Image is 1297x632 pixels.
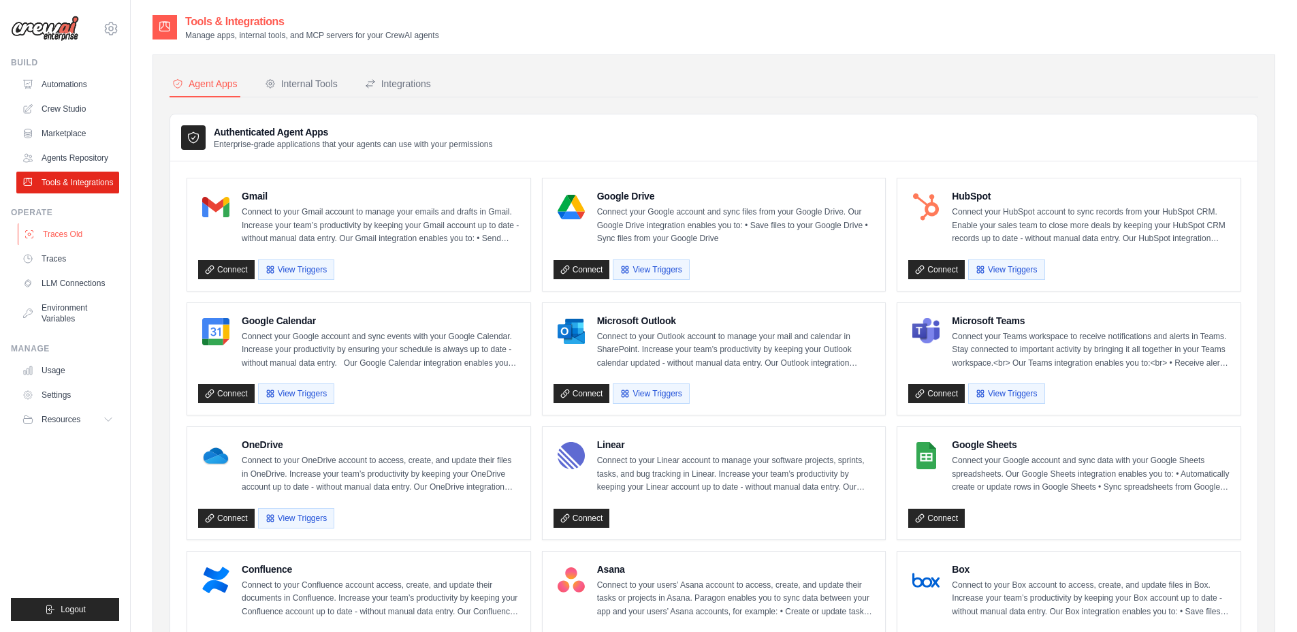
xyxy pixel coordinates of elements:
[952,438,1230,452] h4: Google Sheets
[242,438,519,452] h4: OneDrive
[597,314,875,328] h4: Microsoft Outlook
[952,579,1230,619] p: Connect to your Box account to access, create, and update files in Box. Increase your team’s prod...
[908,260,965,279] a: Connect
[597,330,875,370] p: Connect to your Outlook account to manage your mail and calendar in SharePoint. Increase your tea...
[362,72,434,97] button: Integrations
[952,454,1230,494] p: Connect your Google account and sync data with your Google Sheets spreadsheets. Our Google Sheets...
[16,272,119,294] a: LLM Connections
[558,193,585,221] img: Google Drive Logo
[11,207,119,218] div: Operate
[242,330,519,370] p: Connect your Google account and sync events with your Google Calendar. Increase your productivity...
[242,206,519,246] p: Connect to your Gmail account to manage your emails and drafts in Gmail. Increase your team’s pro...
[11,16,79,42] img: Logo
[258,259,334,280] button: View Triggers
[265,77,338,91] div: Internal Tools
[198,509,255,528] a: Connect
[597,454,875,494] p: Connect to your Linear account to manage your software projects, sprints, tasks, and bug tracking...
[61,604,86,615] span: Logout
[613,259,689,280] button: View Triggers
[16,147,119,169] a: Agents Repository
[16,297,119,330] a: Environment Variables
[262,72,340,97] button: Internal Tools
[597,189,875,203] h4: Google Drive
[170,72,240,97] button: Agent Apps
[16,409,119,430] button: Resources
[558,442,585,469] img: Linear Logo
[185,30,439,41] p: Manage apps, internal tools, and MCP servers for your CrewAI agents
[908,384,965,403] a: Connect
[214,125,493,139] h3: Authenticated Agent Apps
[952,314,1230,328] h4: Microsoft Teams
[968,259,1044,280] button: View Triggers
[242,314,519,328] h4: Google Calendar
[912,567,940,594] img: Box Logo
[908,509,965,528] a: Connect
[198,384,255,403] a: Connect
[613,383,689,404] button: View Triggers
[554,260,610,279] a: Connect
[11,598,119,621] button: Logout
[242,563,519,576] h4: Confluence
[558,567,585,594] img: Asana Logo
[242,189,519,203] h4: Gmail
[11,57,119,68] div: Build
[198,260,255,279] a: Connect
[952,189,1230,203] h4: HubSpot
[185,14,439,30] h2: Tools & Integrations
[912,193,940,221] img: HubSpot Logo
[258,508,334,528] button: View Triggers
[597,579,875,619] p: Connect to your users’ Asana account to access, create, and update their tasks or projects in Asa...
[968,383,1044,404] button: View Triggers
[214,139,493,150] p: Enterprise-grade applications that your agents can use with your permissions
[242,454,519,494] p: Connect to your OneDrive account to access, create, and update their files in OneDrive. Increase ...
[11,343,119,354] div: Manage
[242,579,519,619] p: Connect to your Confluence account access, create, and update their documents in Confluence. Incr...
[554,509,610,528] a: Connect
[597,438,875,452] h4: Linear
[558,318,585,345] img: Microsoft Outlook Logo
[365,77,431,91] div: Integrations
[16,248,119,270] a: Traces
[597,206,875,246] p: Connect your Google account and sync files from your Google Drive. Our Google Drive integration e...
[172,77,238,91] div: Agent Apps
[16,172,119,193] a: Tools & Integrations
[16,74,119,95] a: Automations
[202,567,229,594] img: Confluence Logo
[16,384,119,406] a: Settings
[952,206,1230,246] p: Connect your HubSpot account to sync records from your HubSpot CRM. Enable your sales team to clo...
[912,318,940,345] img: Microsoft Teams Logo
[202,442,229,469] img: OneDrive Logo
[597,563,875,576] h4: Asana
[16,98,119,120] a: Crew Studio
[18,223,121,245] a: Traces Old
[202,318,229,345] img: Google Calendar Logo
[952,563,1230,576] h4: Box
[202,193,229,221] img: Gmail Logo
[554,384,610,403] a: Connect
[16,123,119,144] a: Marketplace
[16,360,119,381] a: Usage
[912,442,940,469] img: Google Sheets Logo
[258,383,334,404] button: View Triggers
[952,330,1230,370] p: Connect your Teams workspace to receive notifications and alerts in Teams. Stay connected to impo...
[42,414,80,425] span: Resources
